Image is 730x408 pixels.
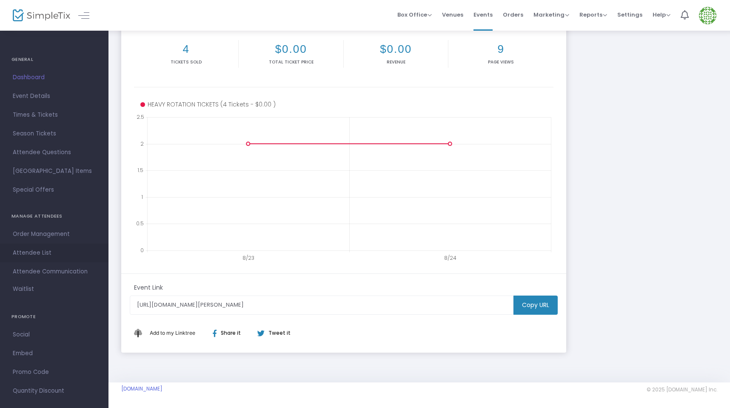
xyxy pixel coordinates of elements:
span: Embed [13,348,96,359]
h4: MANAGE ATTENDEES [11,208,97,225]
span: Box Office [397,11,432,19]
div: Share it [204,329,257,337]
span: Social [13,329,96,340]
h4: PROMOTE [11,308,97,325]
p: Page Views [450,59,551,65]
p: Revenue [345,59,446,65]
m-panel-subtitle: Event Link [134,283,163,292]
span: Reports [579,11,607,19]
span: Orders [503,4,523,26]
span: Settings [617,4,642,26]
span: Events [473,4,493,26]
text: 0 [140,247,144,254]
span: Waitlist [13,285,34,293]
span: © 2025 [DOMAIN_NAME] Inc. [647,386,717,393]
h4: GENERAL [11,51,97,68]
span: Add to my Linktree [150,330,195,336]
text: 0.5 [136,220,144,227]
span: Special Offers [13,184,96,195]
span: Season Tickets [13,128,96,139]
img: linktree [134,329,148,337]
text: 2.5 [137,113,144,121]
text: 1 [141,193,143,200]
span: Event Details [13,91,96,102]
text: 1.5 [137,167,143,174]
h2: $0.00 [345,43,446,56]
button: Add This to My Linktree [148,323,197,343]
a: [DOMAIN_NAME] [121,385,163,392]
span: Venues [442,4,463,26]
span: Times & Tickets [13,109,96,121]
span: Quantity Discount [13,385,96,397]
p: Total Ticket Price [240,59,341,65]
div: Tweet it [249,329,295,337]
h2: $0.00 [240,43,341,56]
span: Order Management [13,229,96,240]
span: Dashboard [13,72,96,83]
span: Attendee List [13,247,96,259]
p: Tickets sold [136,59,237,65]
h2: 4 [136,43,237,56]
text: 8/23 [242,254,254,261]
span: Marketing [533,11,569,19]
span: Help [653,11,670,19]
span: [GEOGRAPHIC_DATA] Items [13,166,96,177]
text: 2 [140,140,144,147]
h2: 9 [450,43,551,56]
m-button: Copy URL [513,296,558,315]
span: Promo Code [13,367,96,378]
span: Attendee Questions [13,147,96,158]
span: Attendee Communication [13,266,96,277]
text: 8/24 [444,254,456,261]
